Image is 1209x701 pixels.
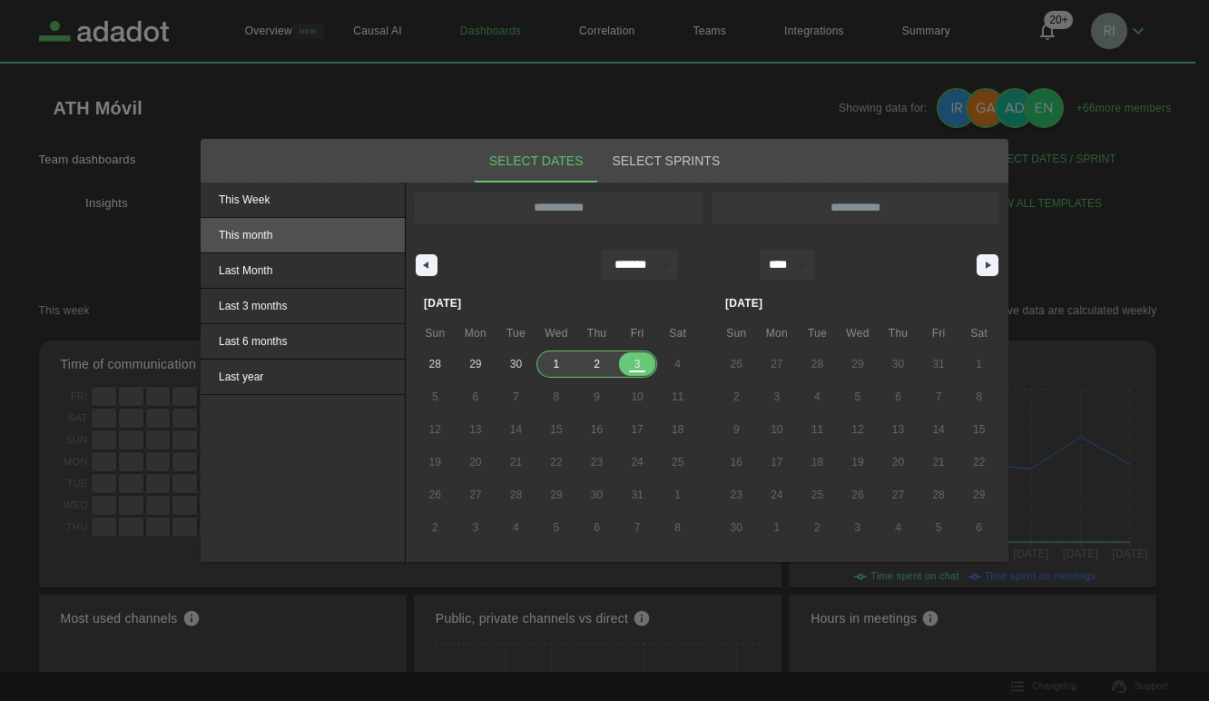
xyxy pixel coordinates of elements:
button: Last year [201,360,405,395]
span: 18 [811,446,823,479]
span: 30 [731,511,742,544]
button: 12 [838,413,879,446]
span: 1 [976,348,982,380]
span: Wed [536,319,577,348]
span: 11 [811,413,823,446]
span: Tue [797,319,838,348]
span: 14 [932,413,944,446]
span: 20 [892,446,904,479]
button: 21 [496,446,536,479]
button: 3 [757,380,798,413]
span: 22 [550,446,562,479]
button: Select Sprints [597,139,734,183]
span: 7 [936,380,942,413]
button: 11 [657,380,698,413]
span: 22 [973,446,985,479]
button: 25 [797,479,838,511]
button: This month [201,218,405,253]
button: 19 [415,446,456,479]
button: 9 [576,380,617,413]
button: 20 [878,446,919,479]
span: 10 [631,380,643,413]
span: 9 [733,413,740,446]
span: Sat [657,319,698,348]
span: Fri [617,319,658,348]
button: 2 [576,348,617,380]
span: 23 [591,446,603,479]
button: 10 [617,380,658,413]
span: 28 [932,479,944,511]
span: 6 [895,380,901,413]
span: 19 [429,446,441,479]
span: 1 [554,348,560,380]
span: 16 [731,446,742,479]
span: Sat [958,319,999,348]
button: 15 [958,413,999,446]
span: 12 [851,413,863,446]
span: 18 [672,413,683,446]
span: 29 [973,479,985,511]
button: 14 [919,413,959,446]
span: 2 [594,348,600,380]
span: 7 [513,380,519,413]
span: Sun [716,319,757,348]
button: 27 [878,479,919,511]
button: 8 [958,380,999,413]
button: 31 [617,479,658,511]
button: 18 [797,446,838,479]
button: 8 [536,380,577,413]
button: 30 [716,511,757,544]
span: 17 [631,413,643,446]
span: 24 [771,479,782,511]
button: 4 [657,348,698,380]
button: Last 3 months [201,289,405,324]
span: Last 6 months [201,324,405,359]
div: [DATE] [716,288,999,319]
button: 29 [958,479,999,511]
span: 8 [554,380,560,413]
span: 15 [973,413,985,446]
span: 5 [855,380,861,413]
span: Mon [757,319,798,348]
button: 14 [496,413,536,446]
span: 31 [631,479,643,511]
span: Tue [496,319,536,348]
span: 11 [672,380,683,413]
button: 16 [716,446,757,479]
span: 2 [733,380,740,413]
span: This month [201,218,405,252]
button: 7 [496,380,536,413]
span: 3 [634,348,641,380]
button: 17 [757,446,798,479]
span: 27 [892,479,904,511]
span: 4 [674,348,681,380]
button: 26 [838,479,879,511]
button: 3 [617,348,658,380]
span: 26 [851,479,863,511]
button: This Week [201,183,405,218]
button: Last Month [201,253,405,289]
button: 17 [617,413,658,446]
span: Last 3 months [201,289,405,323]
span: 8 [976,380,982,413]
span: 27 [469,479,481,511]
span: Wed [838,319,879,348]
button: 25 [657,446,698,479]
span: 30 [591,479,603,511]
button: 11 [797,413,838,446]
button: 2 [716,380,757,413]
span: 16 [591,413,603,446]
button: 18 [657,413,698,446]
span: 3 [773,380,780,413]
button: 5 [838,380,879,413]
button: 4 [797,380,838,413]
span: 26 [429,479,441,511]
button: 30 [576,479,617,511]
button: 29 [536,479,577,511]
button: 24 [757,479,798,511]
span: 13 [469,413,481,446]
span: Thu [878,319,919,348]
button: 22 [536,446,577,479]
span: 17 [771,446,782,479]
button: 5 [415,380,456,413]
